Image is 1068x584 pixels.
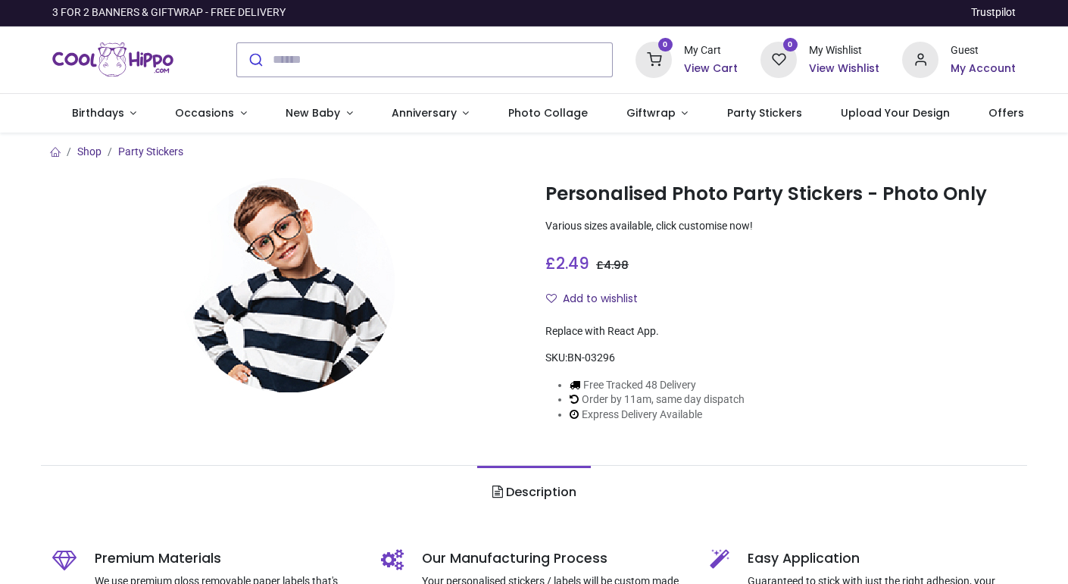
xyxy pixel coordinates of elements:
li: Free Tracked 48 Delivery [570,378,745,393]
a: 0 [635,52,672,64]
div: Replace with React App. [545,324,1016,339]
span: Photo Collage [508,105,588,120]
span: New Baby [286,105,340,120]
h5: Our Manufacturing Process [422,549,687,568]
a: Giftwrap [607,94,707,133]
span: 4.98 [604,258,629,273]
img: Cool Hippo [52,39,173,81]
h5: Easy Application [748,549,1016,568]
span: Party Stickers [727,105,802,120]
sup: 0 [658,38,673,52]
a: Anniversary [372,94,489,133]
a: View Wishlist [809,61,879,77]
p: Various sizes available, click customise now! [545,219,1016,234]
div: My Cart [684,43,738,58]
div: SKU: [545,351,1016,366]
span: Upload Your Design [841,105,950,120]
button: Submit [237,43,273,77]
span: Anniversary [392,105,457,120]
a: View Cart [684,61,738,77]
h1: Personalised Photo Party Stickers - Photo Only [545,181,1016,207]
span: £ [545,252,589,274]
span: Birthdays [72,105,124,120]
a: Logo of Cool Hippo [52,39,173,81]
span: Giftwrap [626,105,676,120]
button: Add to wishlistAdd to wishlist [545,286,651,312]
span: £ [596,258,629,273]
span: Offers [988,105,1024,120]
h5: Premium Materials [95,549,358,568]
sup: 0 [783,38,798,52]
span: 2.49 [556,252,589,274]
a: Occasions [156,94,267,133]
li: Order by 11am, same day dispatch [570,392,745,408]
div: My Wishlist [809,43,879,58]
img: Personalised Photo Party Stickers - Photo Only [180,178,395,392]
a: My Account [951,61,1016,77]
span: Occasions [175,105,234,120]
div: Guest [951,43,1016,58]
a: Party Stickers [118,145,183,158]
a: Description [477,466,590,519]
div: 3 FOR 2 BANNERS & GIFTWRAP - FREE DELIVERY [52,5,286,20]
a: New Baby [267,94,373,133]
i: Add to wishlist [546,293,557,304]
a: Birthdays [52,94,156,133]
a: Shop [77,145,101,158]
li: Express Delivery Available [570,408,745,423]
span: BN-03296 [567,351,615,364]
a: 0 [760,52,797,64]
a: Trustpilot [971,5,1016,20]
